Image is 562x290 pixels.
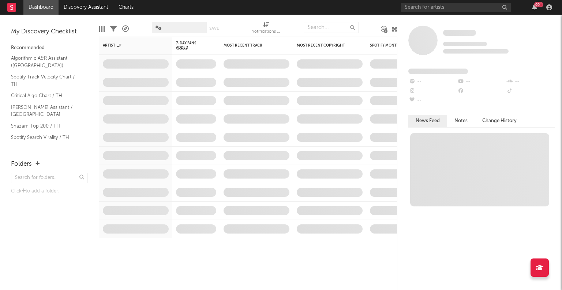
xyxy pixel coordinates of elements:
span: 0 fans last week [443,49,509,54]
button: News Feed [408,115,447,127]
div: -- [408,87,457,96]
div: Most Recent Copyright [297,43,352,48]
div: -- [457,77,506,87]
div: Artist [103,43,158,48]
div: -- [408,77,457,87]
button: Change History [475,115,524,127]
button: Save [209,26,219,30]
div: Notifications (Artist) [251,27,281,36]
button: 99+ [532,4,537,10]
a: Algorithmic A&R Assistant ([GEOGRAPHIC_DATA]) [11,54,80,69]
a: Critical Algo Chart / TH [11,92,80,100]
span: Some Artist [443,30,476,36]
div: A&R Pipeline [122,18,129,40]
a: Spotify Search Virality / TH [11,133,80,142]
span: Tracking Since: [DATE] [443,42,487,46]
div: Notifications (Artist) [251,18,281,40]
div: Edit Columns [99,18,105,40]
span: Fans Added by Platform [408,69,468,74]
div: -- [506,77,555,87]
div: Spotify Monthly Listeners [370,43,425,48]
div: -- [457,87,506,96]
button: Notes [447,115,475,127]
a: Spotify Addiction Chart / TH [11,145,80,153]
div: Filters [110,18,117,40]
div: -- [506,87,555,96]
input: Search for folders... [11,173,88,183]
div: My Discovery Checklist [11,27,88,36]
input: Search for artists [401,3,511,12]
input: Search... [304,22,359,33]
a: Some Artist [443,29,476,37]
div: Recommended [11,44,88,52]
span: 7-Day Fans Added [176,41,205,50]
div: -- [408,96,457,106]
a: Spotify Track Velocity Chart / TH [11,73,80,88]
a: [PERSON_NAME] Assistant / [GEOGRAPHIC_DATA] [11,103,80,118]
div: Most Recent Track [224,43,278,48]
a: Shazam Top 200 / TH [11,122,80,130]
div: Click to add a folder. [11,187,88,196]
div: Folders [11,160,32,169]
div: 99 + [534,2,543,7]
